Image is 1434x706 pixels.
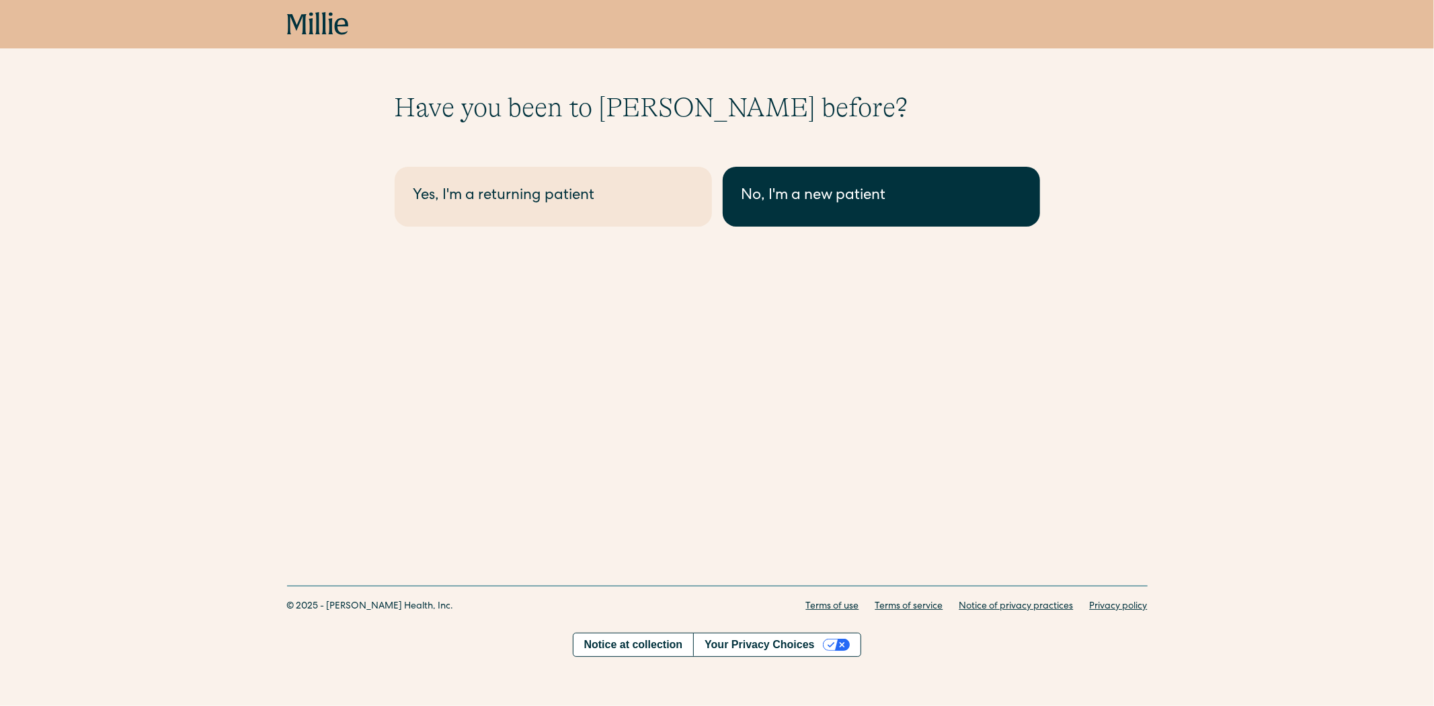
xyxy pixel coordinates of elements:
a: No, I'm a new patient [723,167,1040,227]
div: No, I'm a new patient [742,186,1021,208]
button: Your Privacy Choices [693,633,861,656]
a: Terms of use [806,600,859,614]
div: © 2025 - [PERSON_NAME] Health, Inc. [287,600,454,614]
div: Yes, I'm a returning patient [413,186,693,208]
a: Terms of service [875,600,943,614]
a: Notice at collection [573,633,694,656]
h1: Have you been to [PERSON_NAME] before? [395,91,1040,124]
a: Notice of privacy practices [959,600,1074,614]
a: Privacy policy [1090,600,1148,614]
a: Yes, I'm a returning patient [395,167,712,227]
